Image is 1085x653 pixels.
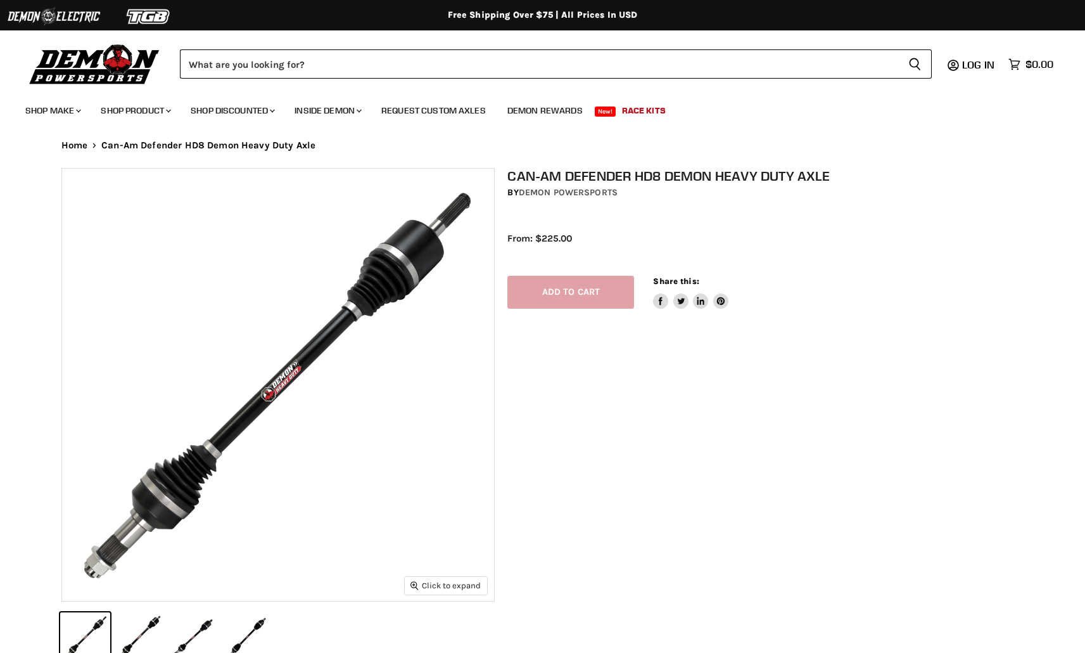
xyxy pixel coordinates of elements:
[180,49,898,79] input: Search
[62,169,494,601] img: IMAGE
[101,140,315,151] span: Can-Am Defender HD8 Demon Heavy Duty Axle
[181,98,282,124] a: Shop Discounted
[6,4,101,29] img: Demon Electric Logo 2
[372,98,495,124] a: Request Custom Axles
[91,98,179,124] a: Shop Product
[507,186,1037,200] div: by
[16,98,89,124] a: Shop Make
[898,49,932,79] button: Search
[61,140,88,151] a: Home
[285,98,369,124] a: Inside Demon
[180,49,932,79] form: Product
[507,233,572,244] span: From: $225.00
[612,98,675,124] a: Race Kits
[25,41,164,86] img: Demon Powersports
[653,276,728,309] aside: Share this:
[36,10,1050,21] div: Free Shipping Over $75 | All Prices In USD
[507,168,1037,184] h1: Can-Am Defender HD8 Demon Heavy Duty Axle
[595,107,616,117] span: New!
[519,187,618,198] a: Demon Powersports
[956,59,1002,70] a: Log in
[16,93,1050,124] ul: Main menu
[1002,55,1060,74] a: $0.00
[962,58,994,71] span: Log in
[36,140,1050,151] nav: Breadcrumbs
[410,581,481,590] span: Click to expand
[405,577,487,594] button: Click to expand
[1025,58,1053,70] span: $0.00
[101,4,196,29] img: TGB Logo 2
[498,98,592,124] a: Demon Rewards
[653,276,699,286] span: Share this:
